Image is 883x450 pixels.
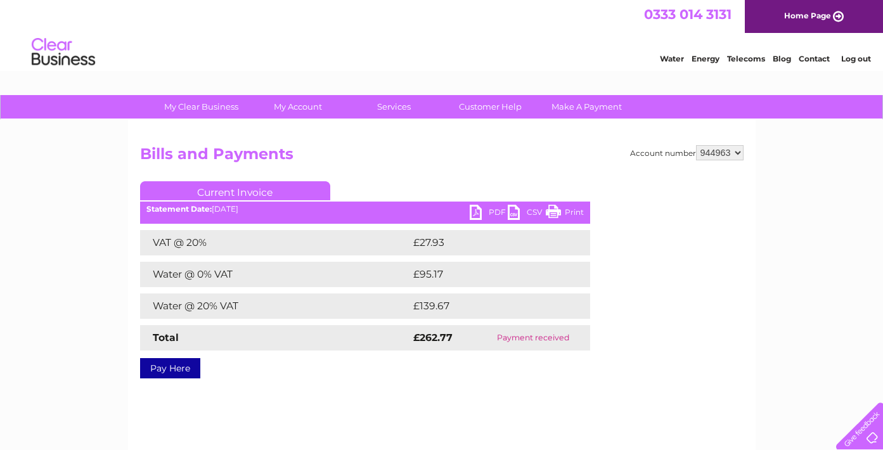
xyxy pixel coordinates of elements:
[31,33,96,72] img: logo.png
[438,95,543,119] a: Customer Help
[413,331,453,344] strong: £262.77
[476,325,590,350] td: Payment received
[140,262,410,287] td: Water @ 0% VAT
[140,145,744,169] h2: Bills and Payments
[534,95,639,119] a: Make A Payment
[799,54,830,63] a: Contact
[644,6,732,22] a: 0333 014 3131
[410,230,564,255] td: £27.93
[410,262,564,287] td: £95.17
[546,205,584,223] a: Print
[470,205,508,223] a: PDF
[140,358,200,378] a: Pay Here
[245,95,350,119] a: My Account
[146,204,212,214] b: Statement Date:
[140,205,590,214] div: [DATE]
[140,230,410,255] td: VAT @ 20%
[508,205,546,223] a: CSV
[773,54,791,63] a: Blog
[727,54,765,63] a: Telecoms
[342,95,446,119] a: Services
[660,54,684,63] a: Water
[841,54,871,63] a: Log out
[143,7,742,61] div: Clear Business is a trading name of Verastar Limited (registered in [GEOGRAPHIC_DATA] No. 3667643...
[410,293,567,319] td: £139.67
[140,293,410,319] td: Water @ 20% VAT
[692,54,719,63] a: Energy
[630,145,744,160] div: Account number
[149,95,254,119] a: My Clear Business
[140,181,330,200] a: Current Invoice
[153,331,179,344] strong: Total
